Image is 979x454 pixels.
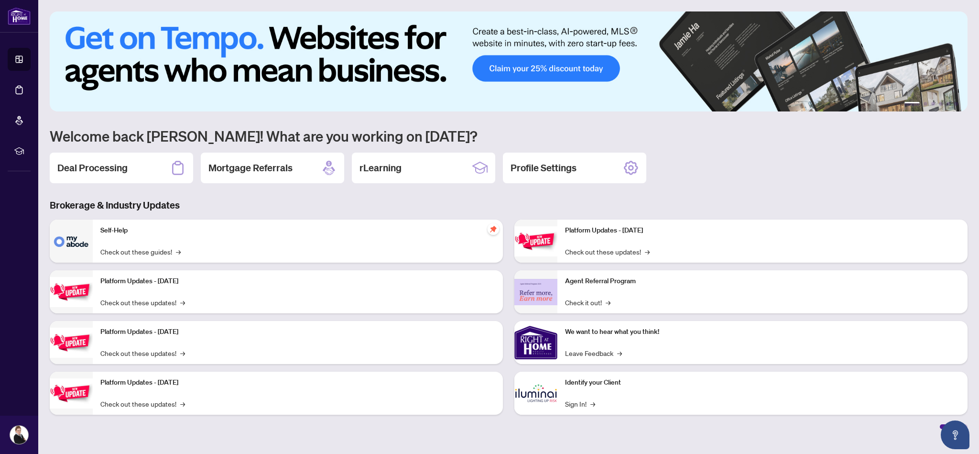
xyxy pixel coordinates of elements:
[565,327,960,337] p: We want to hear what you think!
[565,399,595,409] a: Sign In!→
[100,377,495,388] p: Platform Updates - [DATE]
[176,246,181,257] span: →
[617,348,622,358] span: →
[180,348,185,358] span: →
[10,426,28,444] img: Profile Icon
[511,161,577,175] h2: Profile Settings
[941,421,969,449] button: Open asap
[100,327,495,337] p: Platform Updates - [DATE]
[946,102,950,106] button: 5
[645,246,650,257] span: →
[954,102,958,106] button: 6
[180,297,185,308] span: →
[565,276,960,287] p: Agent Referral Program
[57,161,128,175] h2: Deal Processing
[931,102,935,106] button: 3
[590,399,595,409] span: →
[100,246,181,257] a: Check out these guides!→
[50,328,93,358] img: Platform Updates - July 21, 2025
[208,161,293,175] h2: Mortgage Referrals
[180,399,185,409] span: →
[565,377,960,388] p: Identify your Client
[565,225,960,236] p: Platform Updates - [DATE]
[514,321,557,364] img: We want to hear what you think!
[50,378,93,409] img: Platform Updates - July 8, 2025
[359,161,402,175] h2: rLearning
[514,372,557,415] img: Identify your Client
[606,297,610,308] span: →
[50,127,968,145] h1: Welcome back [PERSON_NAME]! What are you working on [DATE]?
[50,11,968,111] img: Slide 0
[8,7,31,25] img: logo
[100,225,495,236] p: Self-Help
[50,220,93,263] img: Self-Help
[50,199,968,212] h3: Brokerage & Industry Updates
[100,348,185,358] a: Check out these updates!→
[514,279,557,305] img: Agent Referral Program
[565,297,610,308] a: Check it out!→
[50,277,93,307] img: Platform Updates - September 16, 2025
[904,102,920,106] button: 1
[100,399,185,409] a: Check out these updates!→
[924,102,927,106] button: 2
[939,102,943,106] button: 4
[565,246,650,257] a: Check out these updates!→
[100,297,185,308] a: Check out these updates!→
[100,276,495,287] p: Platform Updates - [DATE]
[488,223,499,235] span: pushpin
[514,226,557,256] img: Platform Updates - June 23, 2025
[565,348,622,358] a: Leave Feedback→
